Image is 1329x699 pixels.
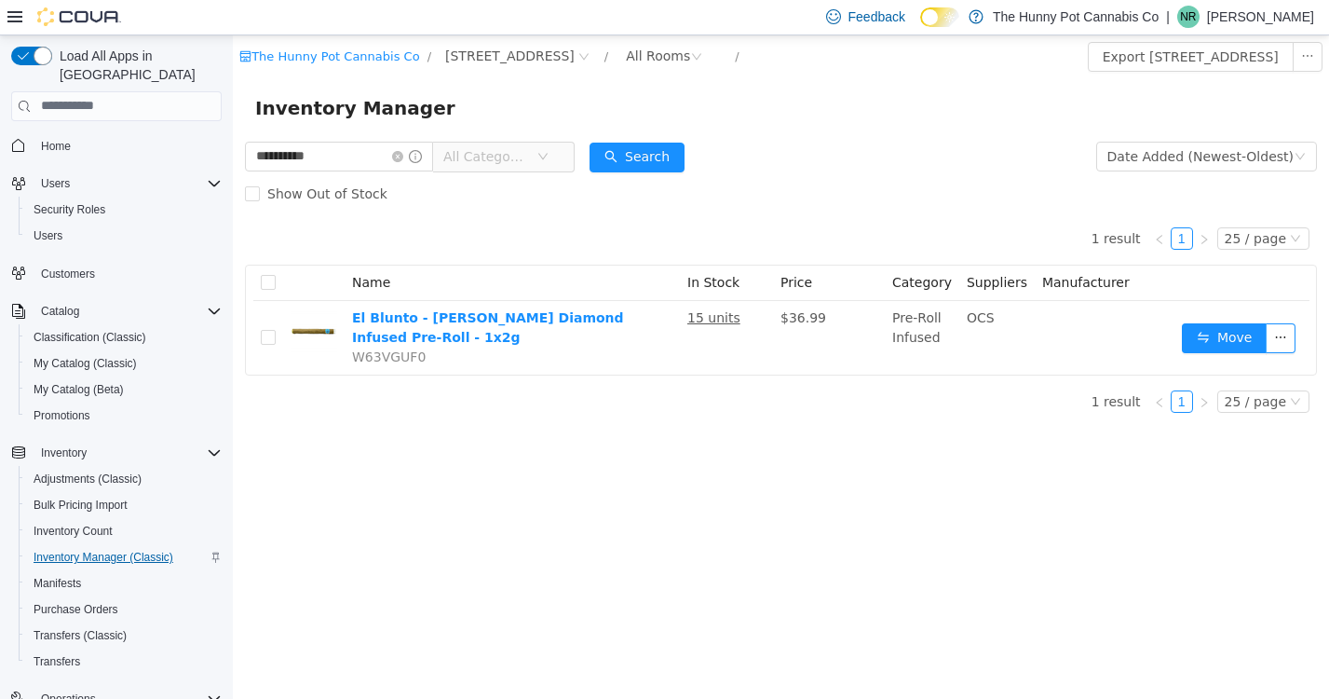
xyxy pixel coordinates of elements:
[19,403,229,429] button: Promotions
[26,352,144,375] a: My Catalog (Classic)
[27,151,162,166] span: Show Out of Stock
[26,494,222,516] span: Bulk Pricing Import
[26,546,181,569] a: Inventory Manager (Classic)
[1033,288,1063,318] button: icon: ellipsis
[34,442,222,464] span: Inventory
[34,172,77,195] button: Users
[119,314,193,329] span: W63VGUF0
[19,223,229,249] button: Users
[848,7,905,26] span: Feedback
[26,352,222,375] span: My Catalog (Classic)
[4,260,229,287] button: Customers
[26,378,131,401] a: My Catalog (Beta)
[26,199,222,221] span: Security Roles
[4,298,229,324] button: Catalog
[34,654,80,669] span: Transfers
[992,356,1053,377] div: 25 / page
[992,193,1053,213] div: 25 / page
[502,14,506,28] span: /
[1062,116,1073,129] i: icon: down
[34,602,118,617] span: Purchase Orders
[949,288,1035,318] button: icon: swapMove
[26,598,222,621] span: Purchase Orders
[19,466,229,492] button: Adjustments (Classic)
[34,576,81,591] span: Manifests
[966,199,977,210] i: icon: right
[938,192,960,214] li: 1
[734,240,794,254] span: Suppliers
[34,330,146,345] span: Classification (Classic)
[859,355,908,377] li: 1 result
[1166,6,1170,28] p: |
[7,14,186,28] a: icon: shopThe Hunny Pot Cannabis Co
[26,404,98,427] a: Promotions
[652,266,726,339] td: Pre-Roll Infused
[920,7,959,27] input: Dark Mode
[34,408,90,423] span: Promotions
[960,355,983,377] li: Next Page
[34,442,94,464] button: Inventory
[195,14,198,28] span: /
[915,192,938,214] li: Previous Page
[19,596,229,623] button: Purchase Orders
[34,228,62,243] span: Users
[548,240,579,254] span: Price
[26,624,134,647] a: Transfers (Classic)
[19,623,229,649] button: Transfers (Classic)
[58,273,104,320] img: El Blunto - Cullinan Diamond Infused Pre-Roll - 1x2g hero shot
[34,263,102,285] a: Customers
[548,275,593,290] span: $36.99
[19,197,229,223] button: Security Roles
[34,524,113,539] span: Inventory Count
[921,199,932,210] i: icon: left
[26,199,113,221] a: Security Roles
[34,550,173,565] span: Inventory Manager (Classic)
[34,356,137,371] span: My Catalog (Classic)
[1207,6,1314,28] p: [PERSON_NAME]
[454,275,508,290] u: 15 units
[1057,198,1068,211] i: icon: down
[34,202,105,217] span: Security Roles
[960,192,983,214] li: Next Page
[19,649,229,675] button: Transfers
[859,192,908,214] li: 1 result
[809,240,897,254] span: Manufacturer
[1057,361,1068,374] i: icon: down
[357,107,452,137] button: icon: searchSearch
[659,240,719,254] span: Category
[966,362,977,373] i: icon: right
[34,628,127,643] span: Transfers (Classic)
[26,546,222,569] span: Inventory Manager (Classic)
[210,112,295,130] span: All Categories
[393,7,457,34] div: All Rooms
[305,116,316,129] i: icon: down
[915,355,938,377] li: Previous Page
[4,132,229,159] button: Home
[26,651,222,673] span: Transfers
[119,275,391,309] a: El Blunto - [PERSON_NAME] Diamond Infused Pre-Roll - 1x2g
[938,355,960,377] li: 1
[26,378,222,401] span: My Catalog (Beta)
[1180,6,1196,28] span: NR
[34,498,128,513] span: Bulk Pricing Import
[855,7,1061,36] button: Export [STREET_ADDRESS]
[875,107,1061,135] div: Date Added (Newest-Oldest)
[26,468,149,490] a: Adjustments (Classic)
[41,139,71,154] span: Home
[19,377,229,403] button: My Catalog (Beta)
[26,225,222,247] span: Users
[939,356,959,377] a: 1
[34,262,222,285] span: Customers
[7,15,19,27] i: icon: shop
[734,275,762,290] span: OCS
[41,445,87,460] span: Inventory
[26,404,222,427] span: Promotions
[19,544,229,570] button: Inventory Manager (Classic)
[159,116,170,127] i: icon: close-circle
[41,176,70,191] span: Users
[4,171,229,197] button: Users
[26,572,88,595] a: Manifests
[34,134,222,158] span: Home
[1177,6,1200,28] div: Nolan Ryan
[4,440,229,466] button: Inventory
